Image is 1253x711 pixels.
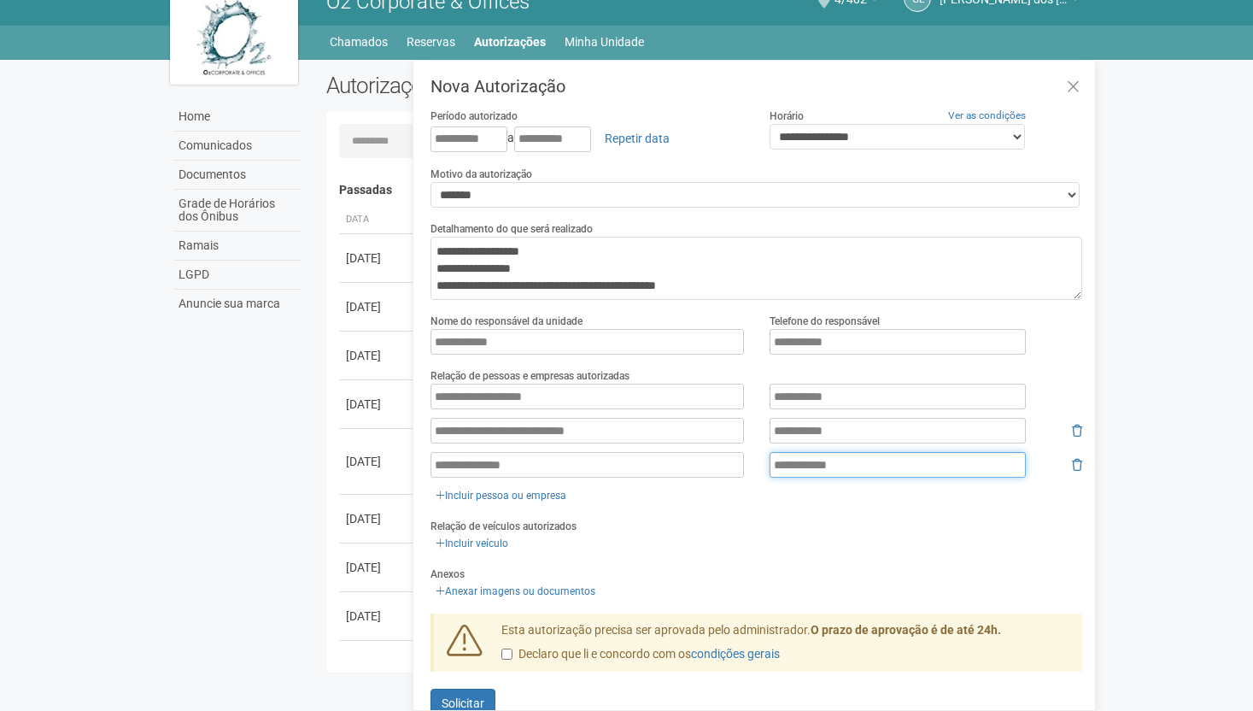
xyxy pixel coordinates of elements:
[430,167,532,182] label: Motivo da autorização
[565,30,644,54] a: Minha Unidade
[326,73,692,98] h2: Autorizações
[948,109,1026,121] a: Ver as condições
[770,109,804,124] label: Horário
[346,656,409,673] div: [DATE]
[501,649,512,660] input: Declaro que li e concordo com oscondições gerais
[430,519,577,534] label: Relação de veículos autorizados
[330,30,388,54] a: Chamados
[346,250,409,267] div: [DATE]
[489,622,1083,672] div: Esta autorização precisa ser aprovada pelo administrador.
[174,190,301,232] a: Grade de Horários dos Ônibus
[474,30,546,54] a: Autorizações
[346,396,409,413] div: [DATE]
[430,124,744,153] div: a
[407,30,455,54] a: Reservas
[501,646,780,663] label: Declaro que li e concordo com os
[174,132,301,161] a: Comunicados
[430,221,593,237] label: Detalhamento do que será realizado
[174,261,301,290] a: LGPD
[174,161,301,190] a: Documentos
[1072,459,1082,471] i: Remover
[594,124,681,153] a: Repetir data
[346,453,409,470] div: [DATE]
[430,314,583,329] label: Nome do responsável da unidade
[430,486,571,505] a: Incluir pessoa ou empresa
[430,582,600,601] a: Anexar imagens ou documentos
[770,314,880,329] label: Telefone do responsável
[339,206,416,234] th: Data
[174,232,301,261] a: Ramais
[346,608,409,625] div: [DATE]
[430,368,629,384] label: Relação de pessoas e empresas autorizadas
[346,510,409,527] div: [DATE]
[811,623,1001,637] strong: O prazo de aprovação é de até 24h.
[346,559,409,576] div: [DATE]
[346,298,409,315] div: [DATE]
[339,184,1071,197] h4: Passadas
[430,534,513,553] a: Incluir veículo
[442,696,484,710] span: Solicitar
[691,647,780,661] a: condições gerais
[430,567,465,582] label: Anexos
[346,347,409,364] div: [DATE]
[430,109,518,124] label: Período autorizado
[174,290,301,318] a: Anuncie sua marca
[1072,425,1082,437] i: Remover
[430,78,1082,95] h3: Nova Autorização
[174,103,301,132] a: Home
